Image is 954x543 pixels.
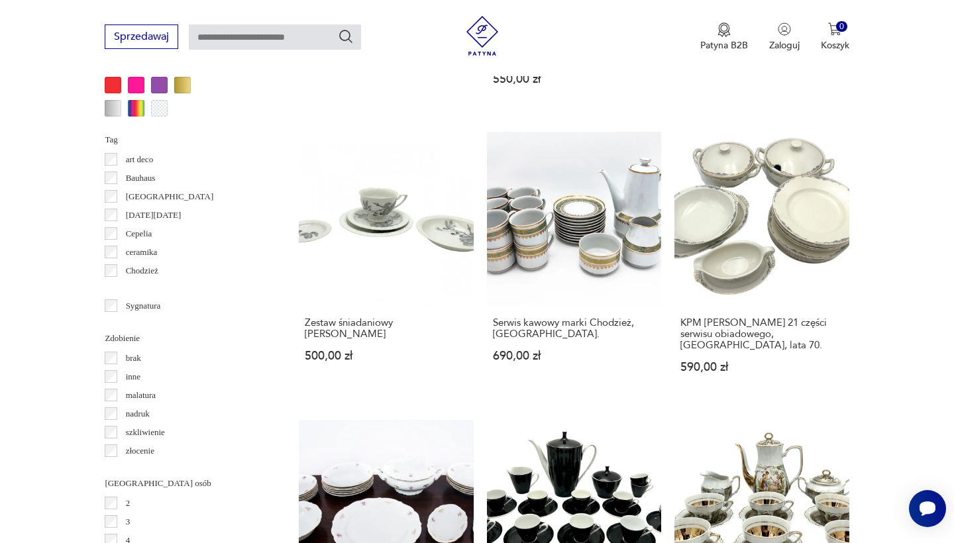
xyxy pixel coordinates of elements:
[105,331,267,346] p: Zdobienie
[126,226,152,241] p: Cepelia
[126,171,156,185] p: Bauhaus
[305,317,467,340] h3: Zestaw śniadaniowy [PERSON_NAME]
[493,350,655,362] p: 690,00 zł
[126,208,182,222] p: [DATE][DATE]
[487,132,661,398] a: Serwis kawowy marki Chodzież, Polska.Serwis kawowy marki Chodzież, [GEOGRAPHIC_DATA].690,00 zł
[909,490,946,527] iframe: Smartsupp widget button
[126,299,161,313] p: Sygnatura
[126,264,158,278] p: Chodzież
[126,282,158,297] p: Ćmielów
[126,515,131,529] p: 3
[105,132,267,147] p: Tag
[778,23,791,36] img: Ikonka użytkownika
[462,16,502,56] img: Patyna - sklep z meblami i dekoracjami vintage
[105,476,267,491] p: [GEOGRAPHIC_DATA] osób
[493,317,655,340] h3: Serwis kawowy marki Chodzież, [GEOGRAPHIC_DATA].
[126,351,141,366] p: brak
[821,23,849,52] button: 0Koszyk
[105,33,178,42] a: Sprzedawaj
[338,28,354,44] button: Szukaj
[769,39,800,52] p: Zaloguj
[680,362,843,373] p: 590,00 zł
[126,370,140,384] p: inne
[126,388,156,403] p: malatura
[717,23,731,37] img: Ikona medalu
[126,152,154,167] p: art deco
[126,189,214,204] p: [GEOGRAPHIC_DATA]
[105,25,178,49] button: Sprzedawaj
[126,245,158,260] p: ceramika
[828,23,841,36] img: Ikona koszyka
[126,407,150,421] p: nadruk
[700,39,748,52] p: Patyna B2B
[674,132,849,398] a: KPM Irene 21 części serwisu obiadowego, Niemcy, lata 70.KPM [PERSON_NAME] 21 części serwisu obiad...
[299,132,473,398] a: Zestaw śniadaniowy Rosenthal Biała MariaZestaw śniadaniowy [PERSON_NAME]500,00 zł
[126,425,165,440] p: szkliwienie
[126,444,154,458] p: złocenie
[305,350,467,362] p: 500,00 zł
[700,23,748,52] a: Ikona medaluPatyna B2B
[769,23,800,52] button: Zaloguj
[126,496,131,511] p: 2
[700,23,748,52] button: Patyna B2B
[836,21,847,32] div: 0
[821,39,849,52] p: Koszyk
[493,74,655,85] p: 550,00 zł
[680,317,843,351] h3: KPM [PERSON_NAME] 21 części serwisu obiadowego, [GEOGRAPHIC_DATA], lata 70.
